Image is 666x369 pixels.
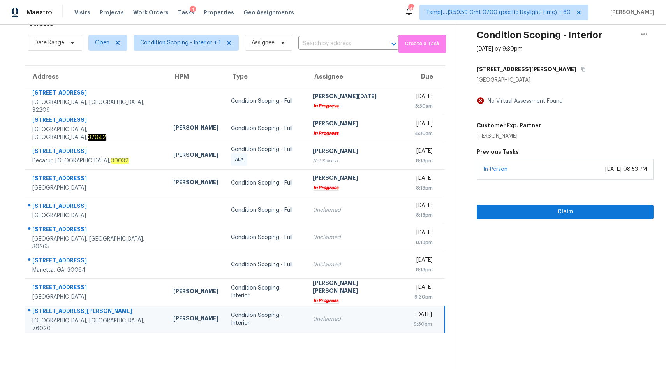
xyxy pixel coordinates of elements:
[414,130,433,137] div: 4:30am
[483,207,647,217] span: Claim
[32,89,161,98] div: [STREET_ADDRESS]
[414,229,433,239] div: [DATE]
[231,125,300,132] div: Condition Scoping - Full
[231,146,300,153] div: Condition Scoping - Full
[414,266,433,274] div: 8:13pm
[414,120,433,130] div: [DATE]
[173,287,218,297] div: [PERSON_NAME]
[485,97,563,105] div: No Virtual Assessment Found
[414,102,433,110] div: 3:30am
[32,116,161,126] div: [STREET_ADDRESS]
[32,307,161,317] div: [STREET_ADDRESS][PERSON_NAME]
[313,174,402,184] div: [PERSON_NAME]
[231,311,300,327] div: Condition Scoping - Interior
[100,9,124,16] span: Projects
[235,156,247,163] span: ALA
[313,131,339,136] em: In Progress
[32,317,161,332] div: [GEOGRAPHIC_DATA], [GEOGRAPHIC_DATA], 76020
[313,147,402,157] div: [PERSON_NAME]
[111,158,129,164] em: 30032
[477,121,541,129] h5: Customer Exp. Partner
[313,92,402,102] div: [PERSON_NAME][DATE]
[307,66,408,88] th: Assignee
[408,5,414,12] div: 591
[32,174,161,184] div: [STREET_ADDRESS]
[414,157,433,165] div: 8:13pm
[243,9,294,16] span: Geo Assignments
[477,205,654,219] button: Claim
[402,39,442,48] span: Create a Task
[388,39,399,49] button: Open
[414,147,433,157] div: [DATE]
[35,39,64,47] span: Date Range
[32,266,161,274] div: Marietta, GA, 30064
[173,178,218,188] div: [PERSON_NAME]
[477,45,523,53] div: [DATE] by 9:30pm
[173,124,218,134] div: [PERSON_NAME]
[414,184,433,192] div: 8:13pm
[231,234,300,241] div: Condition Scoping - Full
[88,134,106,141] em: 37042
[28,19,54,26] h2: Tasks
[95,39,109,47] span: Open
[32,147,161,157] div: [STREET_ADDRESS]
[313,206,402,214] div: Unclaimed
[32,126,161,141] div: [GEOGRAPHIC_DATA], [GEOGRAPHIC_DATA],
[32,98,161,114] div: [GEOGRAPHIC_DATA], [GEOGRAPHIC_DATA], 32209
[32,293,161,301] div: [GEOGRAPHIC_DATA]
[190,6,196,14] div: 1
[414,93,433,102] div: [DATE]
[477,31,602,39] h2: Condition Scoping - Interior
[313,119,402,129] div: [PERSON_NAME]
[26,9,52,16] span: Maestro
[477,97,485,105] img: Artifact Not Present Icon
[74,9,90,16] span: Visits
[414,174,433,184] div: [DATE]
[32,184,161,192] div: [GEOGRAPHIC_DATA]
[231,97,300,105] div: Condition Scoping - Full
[483,167,507,172] a: In-Person
[32,157,161,165] div: Decatur, [GEOGRAPHIC_DATA],
[477,132,541,140] div: [PERSON_NAME]
[414,202,433,211] div: [DATE]
[32,257,161,266] div: [STREET_ADDRESS]
[414,239,433,246] div: 8:13pm
[173,315,218,324] div: [PERSON_NAME]
[252,39,275,47] span: Assignee
[414,293,433,301] div: 9:30pm
[32,235,161,251] div: [GEOGRAPHIC_DATA], [GEOGRAPHIC_DATA], 30265
[167,66,225,88] th: HPM
[140,39,221,47] span: Condition Scoping - Interior + 1
[398,35,446,53] button: Create a Task
[313,185,339,190] em: In Progress
[426,9,571,16] span: Tamp[…]3:59:59 Gmt 0700 (pacific Daylight Time) + 60
[477,65,576,73] h5: [STREET_ADDRESS][PERSON_NAME]
[414,311,432,320] div: [DATE]
[231,206,300,214] div: Condition Scoping - Full
[32,225,161,235] div: [STREET_ADDRESS]
[231,284,300,300] div: Condition Scoping - Interior
[407,66,445,88] th: Due
[133,9,169,16] span: Work Orders
[607,9,654,16] span: [PERSON_NAME]
[313,104,339,109] em: In Progress
[32,212,161,220] div: [GEOGRAPHIC_DATA]
[313,234,402,241] div: Unclaimed
[313,315,402,323] div: Unclaimed
[313,298,339,303] em: In Progress
[477,76,654,84] div: [GEOGRAPHIC_DATA]
[32,202,161,212] div: [STREET_ADDRESS]
[313,279,402,297] div: [PERSON_NAME] [PERSON_NAME]
[231,179,300,187] div: Condition Scoping - Full
[32,283,161,293] div: [STREET_ADDRESS]
[231,261,300,269] div: Condition Scoping - Full
[605,165,647,173] div: [DATE] 08:53 PM
[477,148,654,156] h5: Previous Tasks
[178,10,194,15] span: Tasks
[414,256,433,266] div: [DATE]
[414,320,432,328] div: 9:30pm
[298,38,377,50] input: Search by address
[313,261,402,269] div: Unclaimed
[225,66,307,88] th: Type
[313,157,402,165] div: Not Started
